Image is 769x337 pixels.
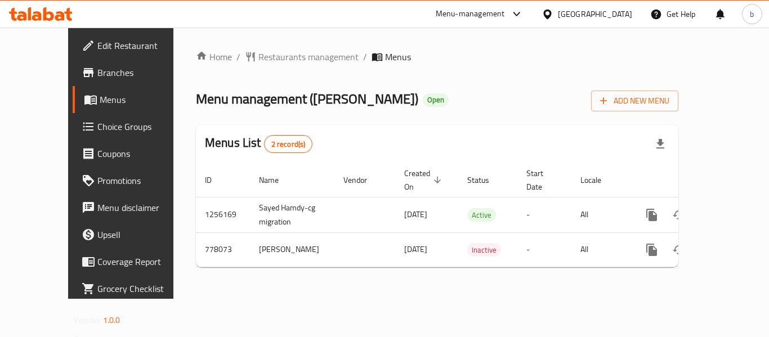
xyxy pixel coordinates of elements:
[467,173,504,187] span: Status
[196,232,250,267] td: 778073
[97,120,187,133] span: Choice Groups
[571,232,629,267] td: All
[103,313,120,327] span: 1.0.0
[363,50,367,64] li: /
[73,59,196,86] a: Branches
[638,236,665,263] button: more
[591,91,678,111] button: Add New Menu
[196,163,755,267] table: enhanced table
[665,236,692,263] button: Change Status
[250,197,334,232] td: Sayed Hamdy-cg migration
[97,147,187,160] span: Coupons
[404,207,427,222] span: [DATE]
[526,167,558,194] span: Start Date
[404,167,445,194] span: Created On
[97,228,187,241] span: Upsell
[467,208,496,222] div: Active
[264,135,313,153] div: Total records count
[74,313,101,327] span: Version:
[97,39,187,52] span: Edit Restaurant
[423,95,449,105] span: Open
[343,173,382,187] span: Vendor
[600,94,669,108] span: Add New Menu
[196,197,250,232] td: 1256169
[638,201,665,228] button: more
[73,194,196,221] a: Menu disclaimer
[259,173,293,187] span: Name
[580,173,616,187] span: Locale
[73,140,196,167] a: Coupons
[436,7,505,21] div: Menu-management
[517,197,571,232] td: -
[423,93,449,107] div: Open
[205,134,312,153] h2: Menus List
[629,163,755,197] th: Actions
[196,50,232,64] a: Home
[558,8,632,20] div: [GEOGRAPHIC_DATA]
[571,197,629,232] td: All
[385,50,411,64] span: Menus
[404,242,427,257] span: [DATE]
[467,209,496,222] span: Active
[236,50,240,64] li: /
[196,86,418,111] span: Menu management ( [PERSON_NAME] )
[750,8,754,20] span: b
[250,232,334,267] td: [PERSON_NAME]
[73,275,196,302] a: Grocery Checklist
[517,232,571,267] td: -
[665,201,692,228] button: Change Status
[73,167,196,194] a: Promotions
[97,255,187,268] span: Coverage Report
[265,139,312,150] span: 2 record(s)
[97,174,187,187] span: Promotions
[73,32,196,59] a: Edit Restaurant
[205,173,226,187] span: ID
[73,86,196,113] a: Menus
[647,131,674,158] div: Export file
[245,50,359,64] a: Restaurants management
[100,93,187,106] span: Menus
[73,248,196,275] a: Coverage Report
[467,244,501,257] span: Inactive
[97,66,187,79] span: Branches
[196,50,678,64] nav: breadcrumb
[97,201,187,214] span: Menu disclaimer
[97,282,187,295] span: Grocery Checklist
[73,221,196,248] a: Upsell
[467,243,501,257] div: Inactive
[258,50,359,64] span: Restaurants management
[73,113,196,140] a: Choice Groups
